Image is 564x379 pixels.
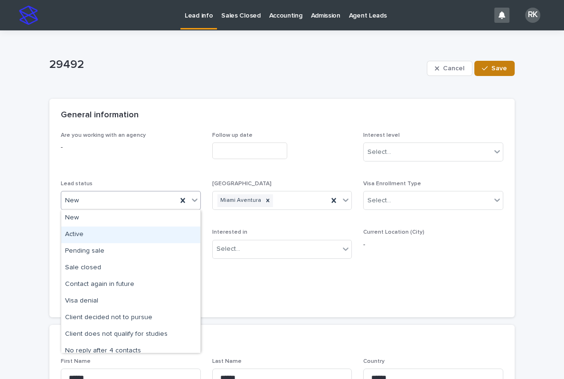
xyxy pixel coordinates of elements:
span: First Name [61,359,91,364]
div: New [61,210,200,227]
div: Active [61,227,200,243]
span: Save [491,65,507,72]
div: Client decided not to pursue [61,310,200,326]
div: Select... [367,196,391,206]
p: 29492 [49,58,423,72]
span: Current Location (City) [363,229,424,235]
img: stacker-logo-s-only.png [19,6,38,25]
div: Pending sale [61,243,200,260]
p: - [61,142,201,152]
h2: General information [61,110,139,121]
span: Interest level [363,133,400,138]
span: Interested in [212,229,247,235]
button: Save [474,61,515,76]
div: Miami Aventura [217,194,263,207]
span: Lead status [61,181,93,187]
div: Select... [367,147,391,157]
span: [GEOGRAPHIC_DATA] [212,181,272,187]
div: Visa denial [61,293,200,310]
span: New [65,196,79,206]
div: No reply after 4 contacts [61,343,200,360]
span: Country [363,359,385,364]
span: Last Name [212,359,242,364]
div: Select... [216,244,240,254]
span: Visa Enrollment Type [363,181,421,187]
button: Cancel [427,61,472,76]
span: Cancel [443,65,464,72]
div: Contact again in future [61,276,200,293]
div: RK [525,8,540,23]
p: - [363,240,503,250]
span: Are you working with an agency [61,133,146,138]
div: Sale closed [61,260,200,276]
div: Client does not qualify for studies [61,326,200,343]
span: Follow up date [212,133,253,138]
